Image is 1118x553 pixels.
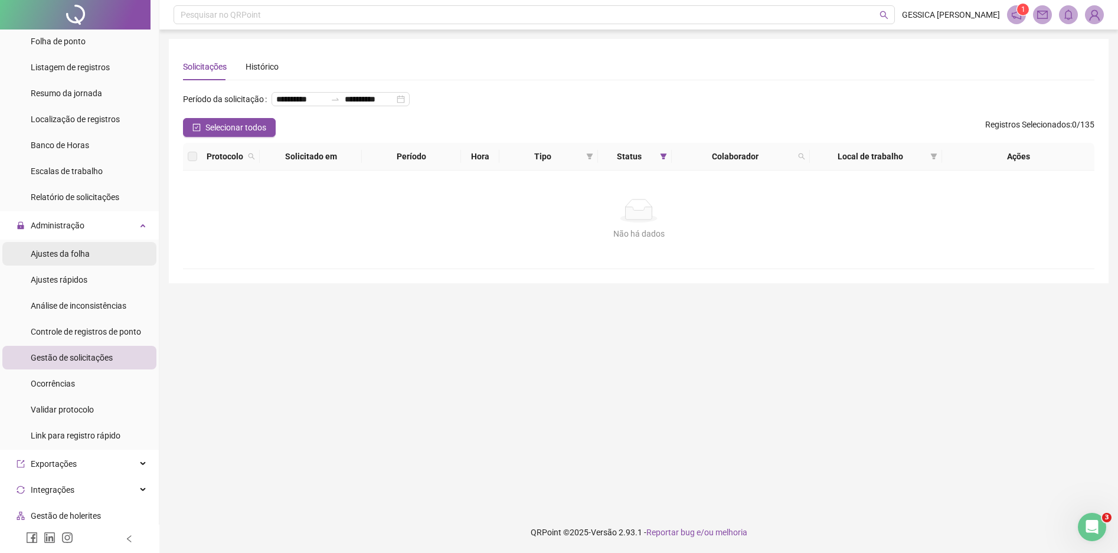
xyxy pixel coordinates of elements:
[26,532,38,544] span: facebook
[586,153,593,160] span: filter
[1017,4,1029,15] sup: 1
[947,150,1090,163] div: Ações
[985,120,1070,129] span: Registros Selecionados
[1063,9,1074,20] span: bell
[31,405,94,414] span: Validar protocolo
[31,275,87,284] span: Ajustes rápidos
[331,94,340,104] span: to
[31,379,75,388] span: Ocorrências
[17,486,25,494] span: sync
[1021,5,1025,14] span: 1
[31,485,74,495] span: Integrações
[248,153,255,160] span: search
[31,192,119,202] span: Relatório de solicitações
[660,153,667,160] span: filter
[183,60,227,73] div: Solicitações
[676,150,793,163] span: Colaborador
[197,227,1080,240] div: Não há dados
[246,60,279,73] div: Histórico
[331,94,340,104] span: swap-right
[1102,513,1112,522] span: 3
[205,121,266,134] span: Selecionar todos
[880,11,888,19] span: search
[815,150,926,163] span: Local de trabalho
[31,249,90,258] span: Ajustes da folha
[796,148,808,165] span: search
[17,221,25,230] span: lock
[646,528,747,537] span: Reportar bug e/ou melhoria
[928,148,940,165] span: filter
[603,150,655,163] span: Status
[183,118,276,137] button: Selecionar todos
[31,89,102,98] span: Resumo da jornada
[1086,6,1103,24] img: 72101
[930,153,937,160] span: filter
[44,532,55,544] span: linkedin
[246,148,257,165] span: search
[902,8,1000,21] span: GESSICA [PERSON_NAME]
[584,148,596,165] span: filter
[207,150,243,163] span: Protocolo
[31,221,84,230] span: Administração
[31,114,120,124] span: Localização de registros
[31,166,103,176] span: Escalas de trabalho
[31,511,101,521] span: Gestão de holerites
[591,528,617,537] span: Versão
[125,535,133,543] span: left
[1078,513,1106,541] iframe: Intercom live chat
[31,37,86,46] span: Folha de ponto
[17,460,25,468] span: export
[1037,9,1048,20] span: mail
[985,118,1094,137] span: : 0 / 135
[798,153,805,160] span: search
[17,512,25,520] span: apartment
[183,90,272,109] label: Período da solicitação
[1011,9,1022,20] span: notification
[61,532,73,544] span: instagram
[461,143,500,171] th: Hora
[192,123,201,132] span: check-square
[159,512,1118,553] footer: QRPoint © 2025 - 2.93.1 -
[31,301,126,310] span: Análise de inconsistências
[31,353,113,362] span: Gestão de solicitações
[31,140,89,150] span: Banco de Horas
[260,143,362,171] th: Solicitado em
[31,327,141,336] span: Controle de registros de ponto
[31,431,120,440] span: Link para registro rápido
[31,459,77,469] span: Exportações
[504,150,581,163] span: Tipo
[362,143,460,171] th: Período
[658,148,669,165] span: filter
[31,63,110,72] span: Listagem de registros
